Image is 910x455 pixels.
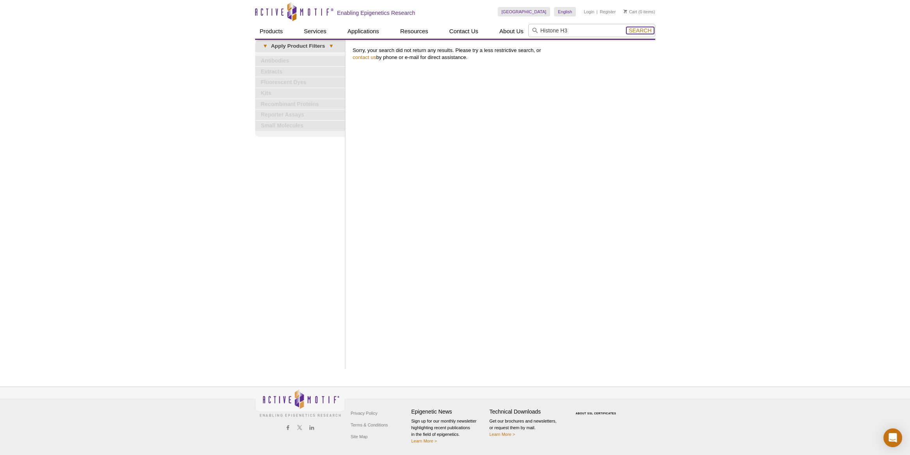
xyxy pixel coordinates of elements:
table: Click to Verify - This site chose Symantec SSL for secure e-commerce and confidential communicati... [568,401,626,418]
a: [GEOGRAPHIC_DATA] [498,7,551,16]
h2: Enabling Epigenetics Research [337,9,415,16]
div: Open Intercom Messenger [883,428,902,447]
a: Extracts [255,67,345,77]
a: ▾Apply Product Filters▾ [255,40,345,52]
a: Fluorescent Dyes [255,77,345,88]
span: ▾ [259,43,271,50]
img: Active Motif, [255,387,345,419]
a: Login [584,9,594,14]
a: Recombinant Proteins [255,99,345,109]
h4: Technical Downloads [490,408,564,415]
li: | [597,7,598,16]
a: Contact Us [445,24,483,39]
a: ABOUT SSL CERTIFICATES [576,412,616,415]
h4: Epigenetic News [411,408,486,415]
a: Kits [255,88,345,99]
a: English [554,7,576,16]
span: Search [629,27,651,34]
a: Site Map [349,431,370,442]
p: Sorry, your search did not return any results. Please try a less restrictive search, or by phone ... [353,47,651,61]
a: Small Molecules [255,121,345,131]
a: About Us [495,24,528,39]
a: contact us [353,54,376,60]
a: Terms & Conditions [349,419,390,431]
button: Search [626,27,654,34]
a: Applications [343,24,384,39]
input: Keyword, Cat. No. [528,24,655,37]
a: Learn More > [490,432,515,437]
span: ▾ [325,43,337,50]
a: Resources [395,24,433,39]
a: Reporter Assays [255,110,345,120]
a: Cart [624,9,637,14]
a: Antibodies [255,56,345,66]
a: Learn More > [411,439,437,443]
a: Register [600,9,616,14]
img: Your Cart [624,9,627,13]
p: Sign up for our monthly newsletter highlighting recent publications in the field of epigenetics. [411,418,486,444]
a: Products [255,24,288,39]
a: Privacy Policy [349,407,379,419]
p: Get our brochures and newsletters, or request them by mail. [490,418,564,438]
a: Services [299,24,331,39]
li: (0 items) [624,7,655,16]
